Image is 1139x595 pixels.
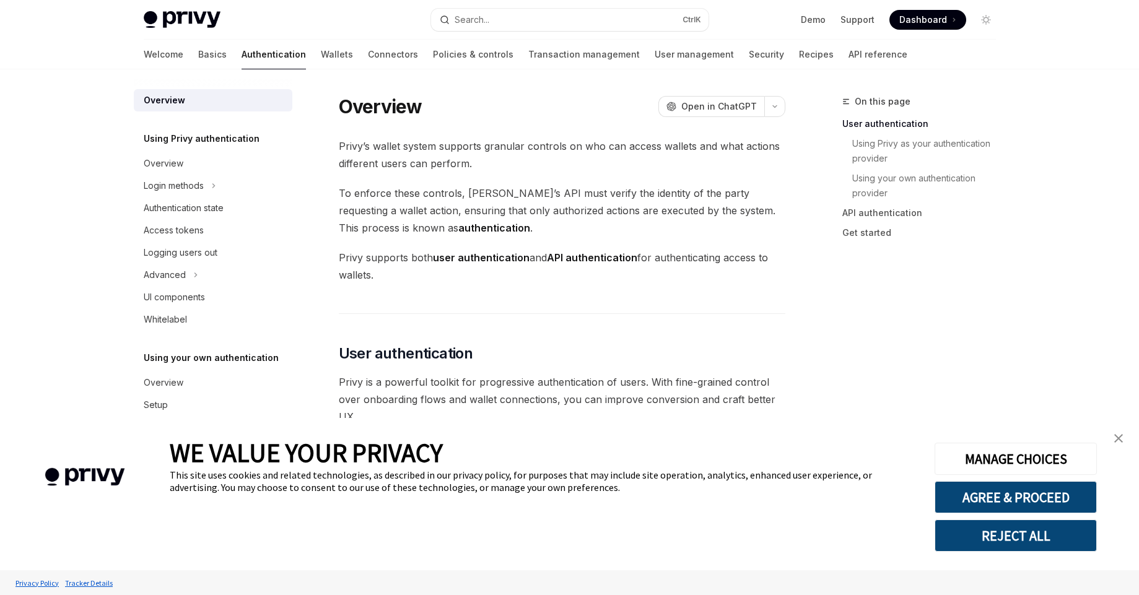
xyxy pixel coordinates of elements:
a: Authentication state [134,197,292,219]
div: Whitelabel [144,312,187,327]
a: Usage [134,416,292,438]
a: Tracker Details [62,572,116,594]
a: Using Privy as your authentication provider [852,134,1006,168]
button: MANAGE CHOICES [935,443,1097,475]
div: Authentication state [144,201,224,215]
strong: user authentication [433,251,530,264]
a: UI components [134,286,292,308]
span: Privy is a powerful toolkit for progressive authentication of users. With fine-grained control ov... [339,373,785,425]
strong: API authentication [547,251,637,264]
button: Search...CtrlK [431,9,709,31]
a: Welcome [144,40,183,69]
div: Logging users out [144,245,217,260]
div: Login methods [144,178,204,193]
a: Support [840,14,875,26]
div: Overview [144,156,183,171]
a: API authentication [842,203,1006,223]
span: Privy supports both and for authenticating access to wallets. [339,249,785,284]
div: Overview [144,375,183,390]
a: Authentication [242,40,306,69]
span: Privy’s wallet system supports granular controls on who can access wallets and what actions diffe... [339,137,785,172]
a: API reference [849,40,907,69]
span: Dashboard [899,14,947,26]
a: Overview [134,371,292,394]
span: Open in ChatGPT [681,100,757,113]
a: Wallets [321,40,353,69]
div: Access tokens [144,223,204,238]
a: Policies & controls [433,40,513,69]
a: Demo [801,14,826,26]
a: Transaction management [528,40,640,69]
div: Search... [455,12,489,27]
a: Logging users out [134,241,292,264]
button: REJECT ALL [935,519,1097,552]
a: Basics [198,40,227,69]
div: This site uses cookies and related technologies, as described in our privacy policy, for purposes... [170,469,916,493]
span: WE VALUE YOUR PRIVACY [170,436,443,469]
a: User authentication [842,114,1006,134]
div: Setup [144,397,168,412]
strong: authentication [458,222,530,234]
h5: Using Privy authentication [144,131,260,146]
a: Recipes [799,40,834,69]
a: Dashboard [889,10,966,30]
a: Get started [842,223,1006,243]
a: Connectors [368,40,418,69]
a: Using your own authentication provider [852,168,1006,203]
div: Overview [144,93,185,108]
span: Ctrl K [683,15,701,25]
h1: Overview [339,95,422,118]
span: To enforce these controls, [PERSON_NAME]’s API must verify the identity of the party requesting a... [339,185,785,237]
img: company logo [19,450,151,504]
a: Access tokens [134,219,292,241]
img: light logo [144,11,220,28]
h5: Using your own authentication [144,350,279,365]
button: AGREE & PROCEED [935,481,1097,513]
a: close banner [1106,426,1131,451]
div: UI components [144,290,205,305]
a: Privacy Policy [12,572,62,594]
a: Security [749,40,784,69]
a: Whitelabel [134,308,292,331]
div: Advanced [144,267,186,282]
a: Setup [134,394,292,416]
button: Open in ChatGPT [658,96,764,117]
a: Overview [134,152,292,175]
a: Overview [134,89,292,111]
a: User management [655,40,734,69]
span: On this page [855,94,910,109]
span: User authentication [339,344,473,363]
img: close banner [1114,434,1123,443]
button: Toggle dark mode [976,10,996,30]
